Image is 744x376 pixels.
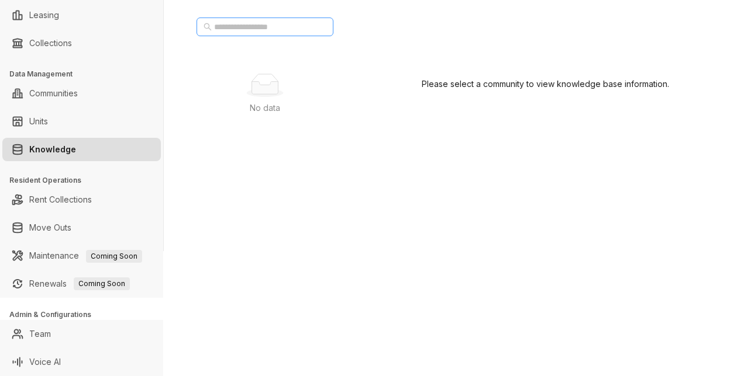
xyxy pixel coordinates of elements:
[2,82,161,105] li: Communities
[29,4,59,27] a: Leasing
[9,175,163,186] h3: Resident Operations
[74,277,130,290] span: Coming Soon
[2,244,161,267] li: Maintenance
[2,188,161,211] li: Rent Collections
[29,216,71,239] a: Move Outs
[9,309,163,320] h3: Admin & Configurations
[2,322,161,346] li: Team
[2,110,161,133] li: Units
[2,4,161,27] li: Leasing
[2,138,161,161] li: Knowledge
[29,272,130,295] a: RenewalsComing Soon
[29,138,76,161] a: Knowledge
[9,69,163,79] h3: Data Management
[29,32,72,55] a: Collections
[2,272,161,295] li: Renewals
[29,82,78,105] a: Communities
[206,102,324,114] div: No data
[29,322,51,346] a: Team
[204,23,212,31] span: search
[29,110,48,133] a: Units
[2,32,161,55] li: Collections
[29,188,92,211] a: Rent Collections
[29,350,61,374] a: Voice AI
[2,350,161,374] li: Voice AI
[422,78,669,90] div: Please select a community to view knowledge base information.
[86,250,142,263] span: Coming Soon
[2,216,161,239] li: Move Outs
